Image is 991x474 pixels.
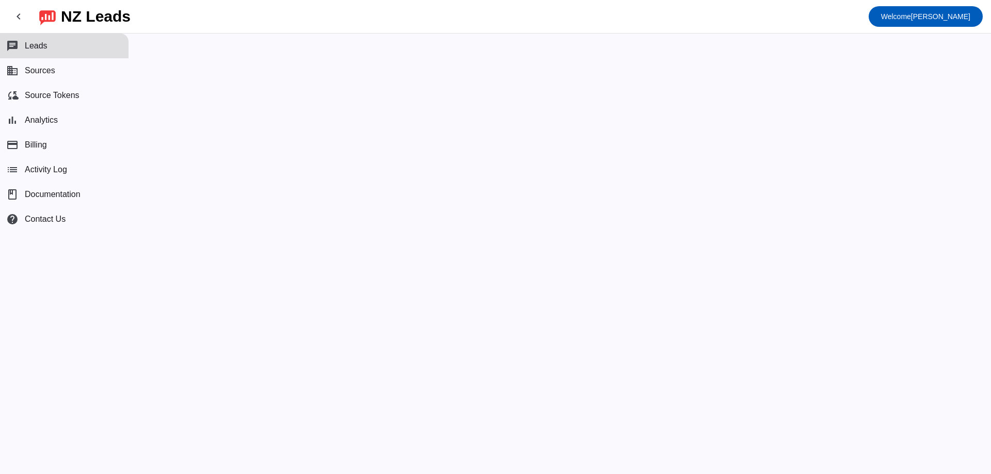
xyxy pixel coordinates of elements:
mat-icon: cloud_sync [6,89,19,102]
span: Documentation [25,190,81,199]
mat-icon: payment [6,139,19,151]
span: Billing [25,140,47,150]
span: [PERSON_NAME] [881,9,970,24]
mat-icon: bar_chart [6,114,19,126]
mat-icon: help [6,213,19,225]
div: NZ Leads [61,9,131,24]
span: Leads [25,41,47,51]
mat-icon: chat [6,40,19,52]
span: Source Tokens [25,91,79,100]
img: logo [39,8,56,25]
span: book [6,188,19,201]
mat-icon: chevron_left [12,10,25,23]
span: Activity Log [25,165,67,174]
span: Analytics [25,116,58,125]
span: Contact Us [25,215,66,224]
button: Welcome[PERSON_NAME] [869,6,983,27]
span: Sources [25,66,55,75]
span: Welcome [881,12,911,21]
mat-icon: list [6,164,19,176]
mat-icon: business [6,64,19,77]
